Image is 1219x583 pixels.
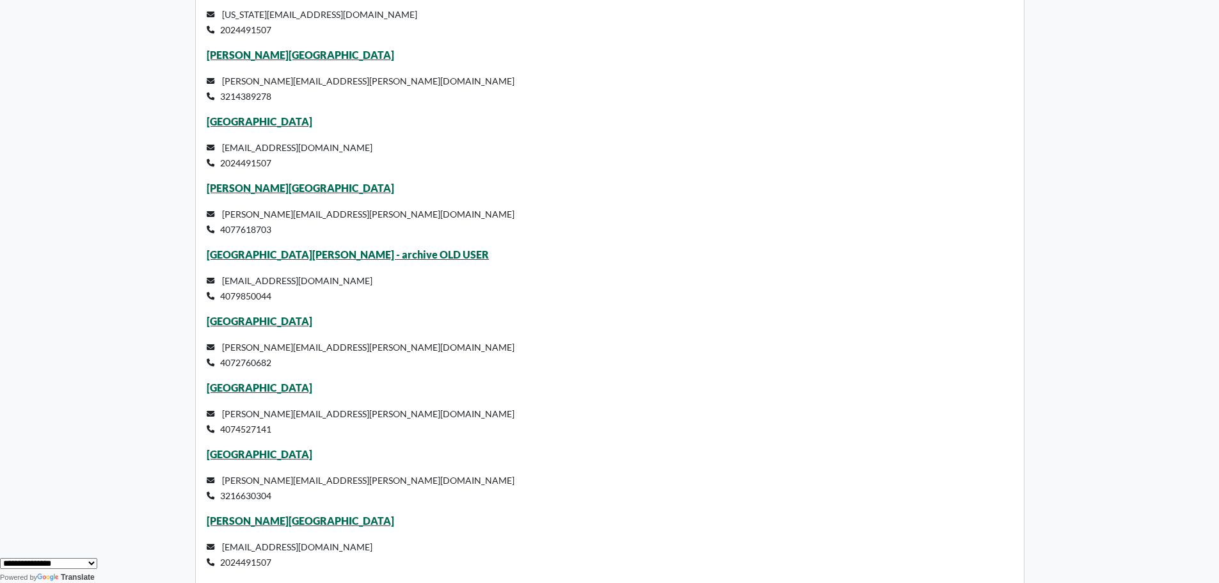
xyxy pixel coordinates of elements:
a: [GEOGRAPHIC_DATA] [207,115,312,127]
small: [EMAIL_ADDRESS][DOMAIN_NAME] 2024491507 [207,142,372,168]
small: [US_STATE][EMAIL_ADDRESS][DOMAIN_NAME] 2024491507 [207,9,417,35]
a: [PERSON_NAME][GEOGRAPHIC_DATA] [207,49,394,61]
a: [GEOGRAPHIC_DATA] [207,315,312,327]
a: [GEOGRAPHIC_DATA][PERSON_NAME] - archive OLD USER [207,248,489,260]
a: [PERSON_NAME][GEOGRAPHIC_DATA] [207,182,394,194]
a: [GEOGRAPHIC_DATA] [207,448,312,460]
small: [PERSON_NAME][EMAIL_ADDRESS][PERSON_NAME][DOMAIN_NAME] 4074527141 [207,408,514,435]
a: Translate [37,573,95,582]
small: [EMAIL_ADDRESS][DOMAIN_NAME] 2024491507 [207,541,372,568]
img: Google Translate [37,573,61,582]
a: [PERSON_NAME][GEOGRAPHIC_DATA] [207,515,394,527]
small: [PERSON_NAME][EMAIL_ADDRESS][PERSON_NAME][DOMAIN_NAME] 3214389278 [207,76,514,102]
small: [PERSON_NAME][EMAIL_ADDRESS][PERSON_NAME][DOMAIN_NAME] 3216630304 [207,475,514,501]
a: [GEOGRAPHIC_DATA] [207,381,312,394]
small: [PERSON_NAME][EMAIL_ADDRESS][PERSON_NAME][DOMAIN_NAME] 4077618703 [207,209,514,235]
small: [EMAIL_ADDRESS][DOMAIN_NAME] 4079850044 [207,275,372,301]
small: [PERSON_NAME][EMAIL_ADDRESS][PERSON_NAME][DOMAIN_NAME] 4072760682 [207,342,514,368]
